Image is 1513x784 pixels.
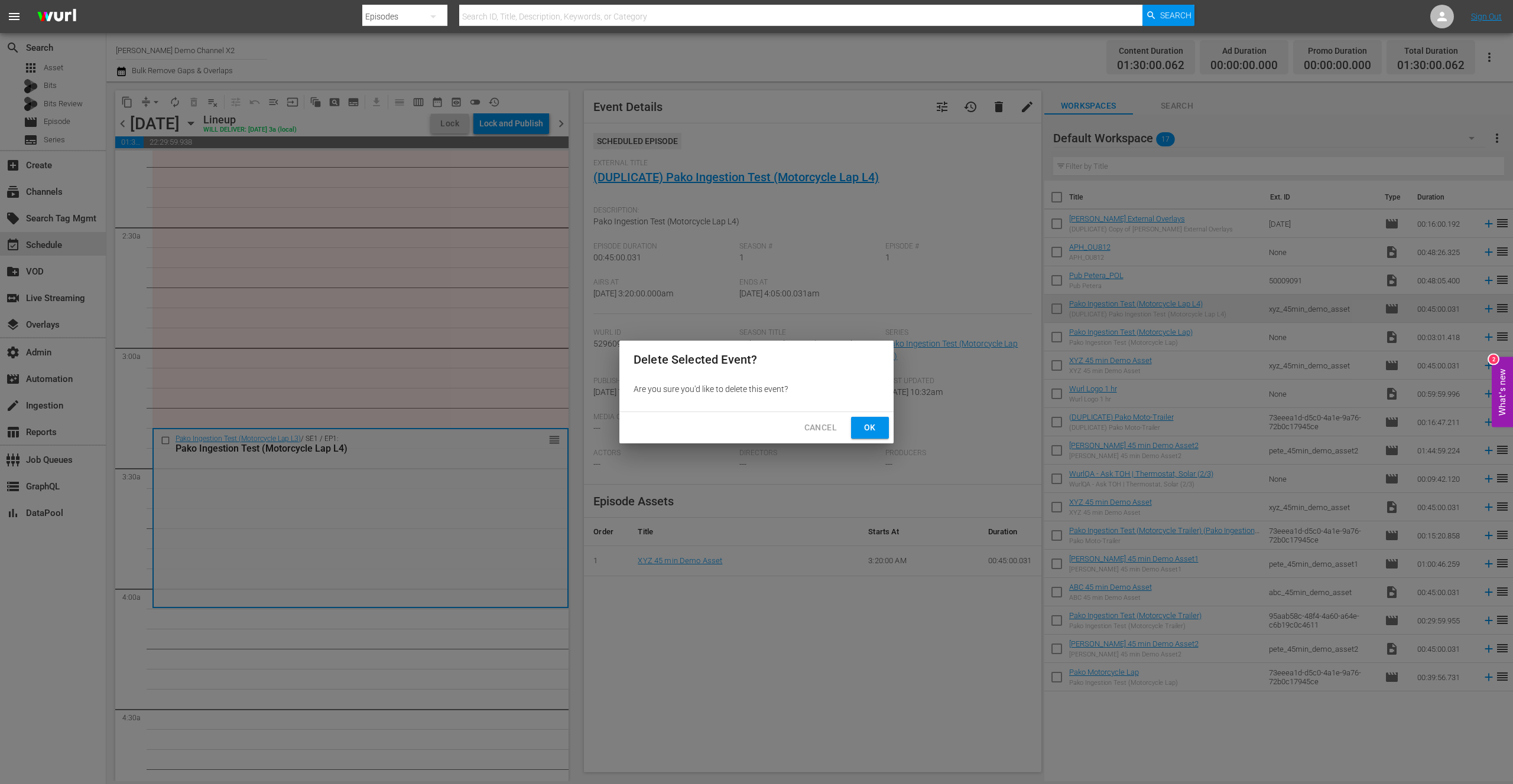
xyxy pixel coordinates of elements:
span: menu [7,9,21,24]
span: Ok [861,420,879,435]
img: ans4CAIJ8jUAAAAAAAAAAAAAAAAAAAAAAAAgQb4GAAAAAAAAAAAAAAAAAAAAAAAAJMjXAAAAAAAAAAAAAAAAAAAAAAAAgAT5G... [28,3,85,31]
button: Ok [851,417,889,439]
h2: Delete Selected Event? [634,350,879,369]
span: Search [1160,5,1191,26]
a: Sign Out [1471,12,1502,21]
button: Open Feedback Widget [1492,357,1513,427]
div: 2 [1489,355,1498,364]
span: Cancel [804,420,837,435]
button: Cancel [795,417,846,439]
div: Are you sure you'd like to delete this event? [619,378,894,400]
